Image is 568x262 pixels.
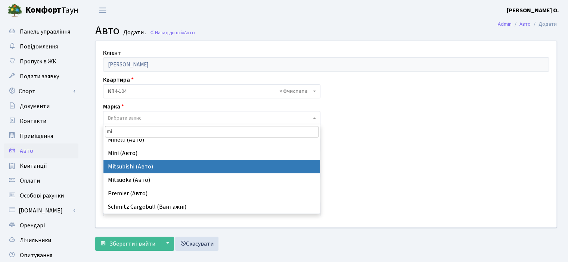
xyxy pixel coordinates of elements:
li: Premier (Авто) [103,187,320,200]
li: Schmitz Cargobull (Вантажні) [103,200,320,214]
span: Опитування [20,251,52,259]
li: Mini (Авто) [103,146,320,160]
span: Повідомлення [20,42,58,51]
span: Квитанції [20,162,47,170]
a: Приміщення [4,129,78,143]
span: Подати заявку [20,72,59,81]
span: <b>КТ</b>&nbsp;&nbsp;&nbsp;&nbsp;4-104 [108,88,311,95]
span: Документи [20,102,50,110]
span: Лічильники [20,236,51,244]
a: Admin [498,20,512,28]
label: Квартира [103,75,134,84]
span: Авто [184,29,195,36]
a: Авто [519,20,531,28]
label: Клієнт [103,48,121,57]
a: Особові рахунки [4,188,78,203]
a: Квитанції [4,158,78,173]
a: Контакти [4,114,78,129]
a: Назад до всіхАвто [150,29,195,36]
b: КТ [108,88,115,95]
li: Mitsuoka (Авто) [103,173,320,187]
a: Орендарі [4,218,78,233]
a: Пропуск в ЖК [4,54,78,69]
a: [DOMAIN_NAME] [4,203,78,218]
span: Авто [20,147,33,155]
li: Minelli (Авто) [103,133,320,146]
span: Контакти [20,117,46,125]
a: Лічильники [4,233,78,248]
a: Авто [4,143,78,158]
span: Оплати [20,177,40,185]
a: Оплати [4,173,78,188]
button: Переключити навігацію [93,4,112,16]
span: Пропуск в ЖК [20,57,56,66]
span: Вибрати запис [108,114,142,122]
img: logo.png [7,3,22,18]
span: Авто [95,22,120,39]
span: Таун [25,4,78,17]
span: <b>КТ</b>&nbsp;&nbsp;&nbsp;&nbsp;4-104 [103,84,320,98]
nav: breadcrumb [487,16,568,32]
span: Особові рахунки [20,192,64,200]
a: Повідомлення [4,39,78,54]
label: Марка [103,102,124,111]
a: Скасувати [175,237,218,251]
b: Комфорт [25,4,61,16]
button: Зберегти і вийти [95,237,160,251]
a: [PERSON_NAME] О. [507,6,559,15]
a: Панель управління [4,24,78,39]
li: Mitsubishi (Авто) [103,160,320,173]
a: Спорт [4,84,78,99]
span: Приміщення [20,132,53,140]
a: Подати заявку [4,69,78,84]
span: Видалити всі елементи [279,88,307,95]
span: Орендарі [20,221,45,230]
span: Панель управління [20,28,70,36]
small: Додати . [122,29,146,36]
span: Зберегти і вийти [109,240,155,248]
li: Додати [531,20,557,28]
a: Документи [4,99,78,114]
